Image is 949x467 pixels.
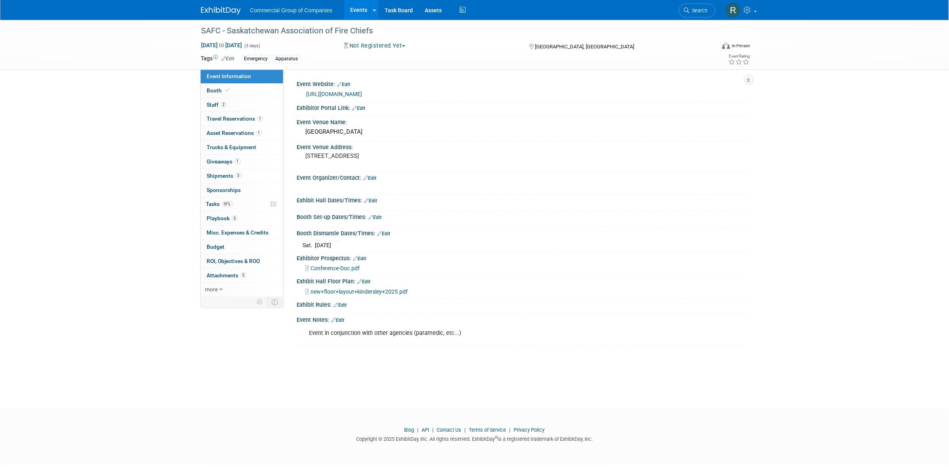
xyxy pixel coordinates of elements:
[207,244,225,250] span: Budget
[201,226,283,240] a: Misc. Expenses & Credits
[201,283,283,296] a: more
[341,42,408,50] button: Not Registered Yet
[201,42,243,49] span: [DATE] [DATE]
[508,427,513,433] span: |
[334,302,347,308] a: Edit
[207,258,260,264] span: ROI, Objectives & ROO
[669,41,750,53] div: Event Format
[205,286,218,292] span: more
[369,215,382,220] a: Edit
[253,297,267,307] td: Personalize Event Tab Strip
[257,116,263,122] span: 1
[201,197,283,211] a: Tasks91%
[405,427,414,433] a: Blog
[728,54,750,58] div: Event Rating
[722,42,730,49] img: Format-Inperson.png
[201,84,283,98] a: Booth
[201,169,283,183] a: Shipments3
[378,231,391,236] a: Edit
[201,54,235,63] td: Tags
[364,198,378,204] a: Edit
[364,175,377,181] a: Edit
[297,299,748,309] div: Exhibit Rules:
[514,427,545,433] a: Privacy Policy
[297,172,748,182] div: Event Organizer/Contact:
[201,7,241,15] img: ExhibitDay
[207,158,241,165] span: Giveaways
[201,98,283,112] a: Staff2
[690,8,708,13] span: Search
[201,126,283,140] a: Asset Reservations1
[201,69,283,83] a: Event Information
[207,173,242,179] span: Shipments
[307,91,362,97] a: [URL][DOMAIN_NAME]
[207,115,263,122] span: Travel Reservations
[353,256,366,261] a: Edit
[726,3,741,18] img: Rod Leland
[201,140,283,154] a: Trucks & Equipment
[358,279,371,284] a: Edit
[207,87,231,94] span: Booth
[244,43,261,48] span: (3 days)
[207,102,227,108] span: Staff
[201,240,283,254] a: Budget
[207,215,238,221] span: Playbook
[311,288,408,295] span: new+floor+layout+kindersley+2025.pdf
[242,55,270,63] div: Emergency
[297,227,748,238] div: Booth Dismantle Dates/Times:
[315,241,332,249] td: [DATE]
[297,116,748,126] div: Event Venue Name:
[416,427,421,433] span: |
[304,325,661,341] div: Event in conjunction with other agencies (paramedic, etc...)
[469,427,506,433] a: Terms of Service
[337,82,351,87] a: Edit
[207,144,257,150] span: Trucks & Equipment
[297,211,748,221] div: Booth Set-up Dates/Times:
[731,43,750,49] div: In-Person
[207,272,247,279] span: Attachments
[437,427,462,433] a: Contact Us
[201,183,283,197] a: Sponsorships
[297,314,748,324] div: Event Notes:
[305,265,360,271] a: Conference-Doc.pdf
[222,56,235,61] a: Edit
[273,55,301,63] div: Apparatus
[207,73,251,79] span: Event Information
[207,187,241,193] span: Sponsorships
[297,141,748,151] div: Event Venue Address:
[201,155,283,169] a: Giveaways1
[206,201,233,207] span: Tasks
[332,317,345,323] a: Edit
[303,126,742,138] div: [GEOGRAPHIC_DATA]
[422,427,429,433] a: API
[250,7,333,13] span: Commercial Group of Companies
[495,435,498,440] sup: ®
[201,269,283,283] a: Attachments5
[311,265,360,271] span: Conference-Doc.pdf
[297,252,748,263] div: Exhibitor Prospectus:
[305,288,408,295] a: new+floor+layout+kindersley+2025.pdf
[207,229,269,236] span: Misc. Expenses & Credits
[207,130,262,136] span: Asset Reservations
[297,275,748,286] div: Exhibit Hall Floor Plan:
[267,297,283,307] td: Toggle Event Tabs
[463,427,468,433] span: |
[218,42,226,48] span: to
[297,102,748,112] div: Exhibitor Portal Link:
[199,24,704,38] div: SAFC - Saskatchewan Association of Fire Chiefs
[297,78,748,88] div: Event Website:
[201,211,283,225] a: Playbook5
[535,44,634,50] span: [GEOGRAPHIC_DATA], [GEOGRAPHIC_DATA]
[235,158,241,164] span: 1
[306,152,476,160] pre: [STREET_ADDRESS]
[236,173,242,179] span: 3
[241,272,247,278] span: 5
[226,88,230,92] i: Booth reservation complete
[353,106,366,111] a: Edit
[221,102,227,108] span: 2
[256,130,262,136] span: 1
[297,194,748,205] div: Exhibit Hall Dates/Times:
[679,4,715,17] a: Search
[303,241,315,249] td: Sat.
[201,254,283,268] a: ROI, Objectives & ROO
